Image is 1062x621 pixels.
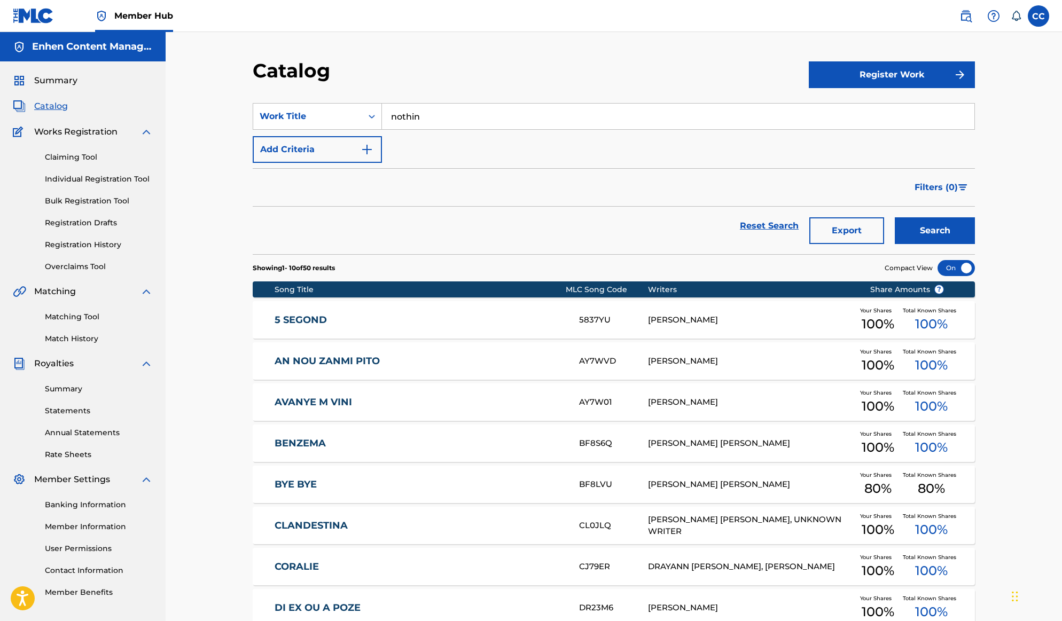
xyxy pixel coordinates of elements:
span: Total Known Shares [903,389,961,397]
a: Match History [45,333,153,344]
img: f7272a7cc735f4ea7f67.svg [954,68,966,81]
a: Registration Drafts [45,217,153,229]
span: 100 % [862,356,894,375]
div: AY7WVD [579,355,647,367]
span: Your Shares [860,389,896,397]
img: Top Rightsholder [95,10,108,22]
div: BF8S6Q [579,437,647,450]
a: Overclaims Tool [45,261,153,272]
span: Total Known Shares [903,512,961,520]
img: Catalog [13,100,26,113]
a: BENZEMA [275,437,565,450]
span: Your Shares [860,471,896,479]
button: Export [809,217,884,244]
h2: Catalog [253,59,335,83]
a: Banking Information [45,499,153,510]
img: Accounts [13,41,26,53]
span: 100 % [915,561,948,580]
p: Showing 1 - 10 of 50 results [253,263,335,273]
a: Registration History [45,239,153,250]
div: 5837YU [579,314,647,326]
iframe: Resource Center [1032,428,1062,514]
div: Help [983,5,1004,27]
div: Drag [1012,580,1018,612]
a: Member Information [45,521,153,532]
a: Bulk Registration Tool [45,195,153,207]
a: Matching Tool [45,311,153,323]
div: [PERSON_NAME] [PERSON_NAME] [648,437,854,450]
div: User Menu [1028,5,1049,27]
img: Matching [13,285,26,298]
span: Compact View [885,263,933,273]
span: 100 % [915,520,948,539]
span: Member Hub [114,10,173,22]
button: Add Criteria [253,136,382,163]
span: Your Shares [860,306,896,315]
span: Total Known Shares [903,430,961,438]
div: [PERSON_NAME] [648,314,854,326]
img: expand [140,125,153,138]
a: Annual Statements [45,427,153,438]
button: Filters (0) [908,174,975,201]
span: 100 % [862,520,894,539]
a: User Permissions [45,543,153,554]
span: Your Shares [860,430,896,438]
span: 100 % [862,315,894,334]
img: Royalties [13,357,26,370]
div: DRAYANN [PERSON_NAME], [PERSON_NAME] [648,561,854,573]
div: Writers [648,284,854,295]
div: [PERSON_NAME] [648,355,854,367]
span: Your Shares [860,594,896,602]
span: Total Known Shares [903,471,961,479]
span: 100 % [862,397,894,416]
a: Member Benefits [45,587,153,598]
div: Work Title [260,110,356,123]
a: Statements [45,405,153,416]
span: 80 % [864,479,892,498]
div: Song Title [275,284,566,295]
a: Claiming Tool [45,152,153,163]
div: BF8LVU [579,478,647,491]
span: Royalties [34,357,74,370]
span: Filters ( 0 ) [915,181,958,194]
a: CatalogCatalog [13,100,68,113]
img: search [959,10,972,22]
span: Total Known Shares [903,306,961,315]
div: DR23M6 [579,602,647,614]
button: Search [895,217,975,244]
a: Public Search [955,5,977,27]
button: Register Work [809,61,975,88]
a: Rate Sheets [45,449,153,460]
div: MLC Song Code [566,284,648,295]
div: [PERSON_NAME] [648,602,854,614]
div: Notifications [1011,11,1021,21]
span: Total Known Shares [903,594,961,602]
img: Works Registration [13,125,27,138]
div: AY7W01 [579,396,647,408]
span: Your Shares [860,348,896,356]
span: Total Known Shares [903,553,961,561]
span: Your Shares [860,512,896,520]
img: Member Settings [13,473,26,486]
span: 100 % [915,356,948,375]
a: Contact Information [45,565,153,576]
a: CLANDESTINA [275,520,565,532]
a: DI EX OU A POZE [275,602,565,614]
a: AVANYE M VINI [275,396,565,408]
a: Summary [45,383,153,395]
span: Your Shares [860,553,896,561]
span: Works Registration [34,125,118,138]
img: expand [140,357,153,370]
span: Matching [34,285,76,298]
div: CJ79ER [579,561,647,573]
span: 100 % [862,561,894,580]
form: Search Form [253,103,975,254]
span: Member Settings [34,473,110,486]
img: expand [140,473,153,486]
img: 9d2ae6d4665cec9f34b9.svg [361,143,373,156]
span: 100 % [862,438,894,457]
a: 5 SEGOND [275,314,565,326]
span: Catalog [34,100,68,113]
img: MLC Logo [13,8,54,23]
span: 100 % [915,315,948,334]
